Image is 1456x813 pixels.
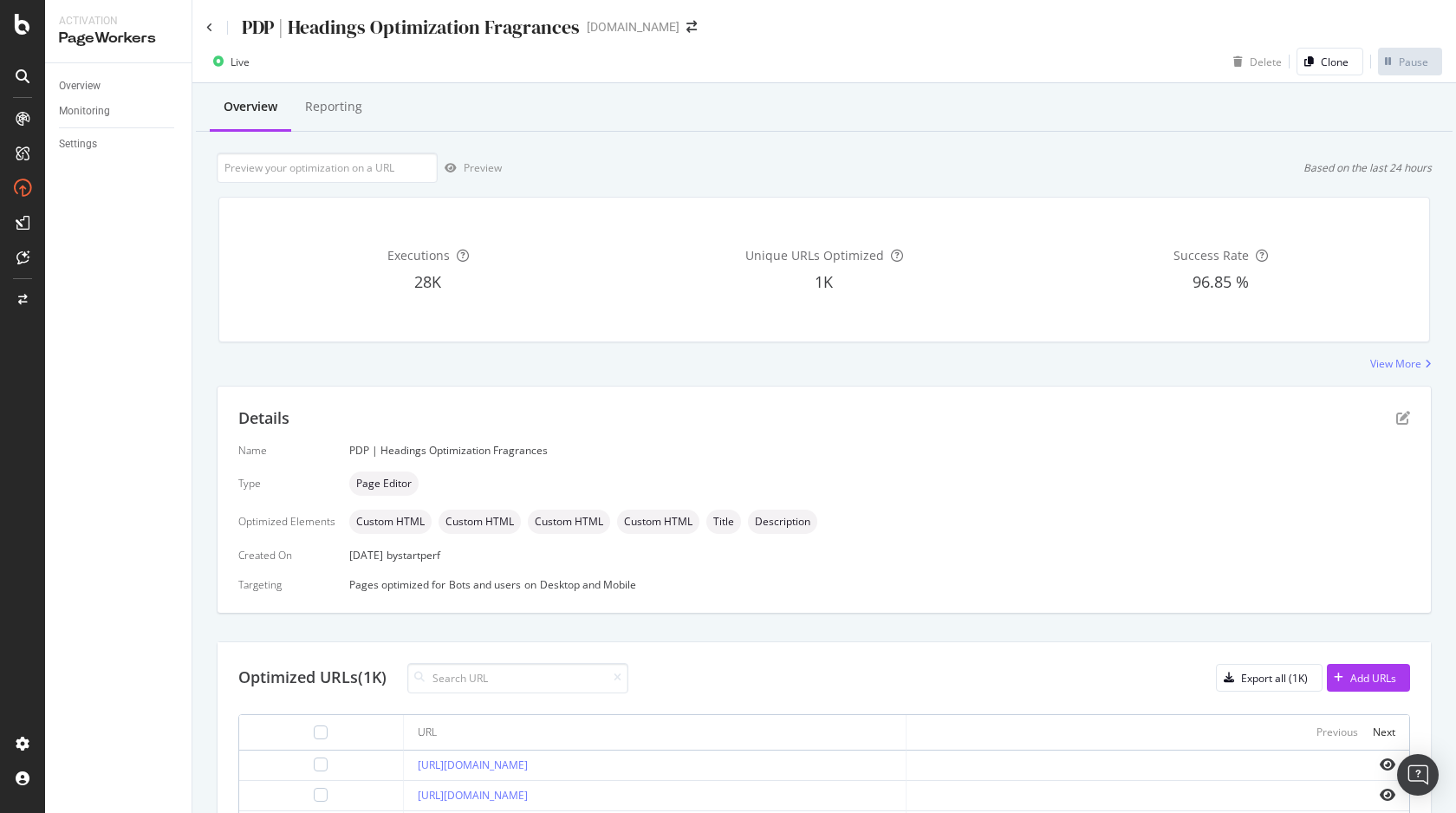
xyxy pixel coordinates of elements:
div: Based on the last 24 hours [1303,160,1432,175]
div: Overview [224,98,277,115]
div: arrow-right-arrow-left [686,21,697,33]
div: Pages optimized for on [349,577,1410,592]
a: Click to go back [206,23,213,33]
a: Monitoring [59,102,179,120]
div: neutral label [439,510,521,534]
div: Pause [1399,55,1428,69]
span: Description [755,517,810,527]
div: Open Intercom Messenger [1397,754,1439,796]
div: Previous [1316,725,1358,739]
button: Previous [1316,722,1358,743]
i: eye [1380,758,1395,771]
span: Custom HTML [535,517,603,527]
span: 28K [414,271,441,292]
div: by startperf [387,548,440,563]
span: Custom HTML [445,517,514,527]
div: Desktop and Mobile [540,577,636,592]
span: Page Editor [356,478,412,489]
span: 1K [815,271,833,292]
div: [DOMAIN_NAME] [587,18,679,36]
div: Bots and users [449,577,521,592]
div: Clone [1321,55,1349,69]
div: neutral label [349,472,419,496]
a: View More [1370,356,1432,371]
span: Success Rate [1173,247,1249,263]
div: pen-to-square [1396,411,1410,425]
input: Preview your optimization on a URL [217,153,438,183]
div: Targeting [238,577,335,592]
div: Delete [1250,55,1282,69]
button: Clone [1297,48,1363,75]
a: [URL][DOMAIN_NAME] [418,788,528,803]
span: Executions [387,247,450,263]
div: [DATE] [349,548,1410,563]
div: Reporting [305,98,362,115]
input: Search URL [407,663,628,693]
div: PDP | Headings Optimization Fragrances [349,443,1410,458]
div: neutral label [748,510,817,534]
span: Custom HTML [624,517,692,527]
button: Add URLs [1327,664,1410,692]
div: Optimized Elements [238,514,335,529]
div: neutral label [617,510,699,534]
button: Export all (1K) [1216,664,1323,692]
div: Preview [464,160,502,175]
div: Details [238,407,289,430]
div: Type [238,476,335,491]
div: URL [418,725,437,740]
a: [URL][DOMAIN_NAME] [418,758,528,772]
div: Next [1373,725,1395,739]
div: Optimized URLs (1K) [238,667,387,689]
a: Overview [59,77,179,95]
button: Delete [1226,48,1282,75]
div: Add URLs [1350,671,1396,686]
div: neutral label [349,510,432,534]
div: Overview [59,77,101,95]
a: Settings [59,135,179,153]
span: Title [713,517,734,527]
div: neutral label [528,510,610,534]
div: Name [238,443,335,458]
button: Preview [438,154,502,182]
div: Created On [238,548,335,563]
i: eye [1380,788,1395,802]
span: Custom HTML [356,517,425,527]
span: Unique URLs Optimized [745,247,884,263]
div: View More [1370,356,1421,371]
div: PDP | Headings Optimization Fragrances [242,14,580,41]
div: Monitoring [59,102,110,120]
button: Pause [1378,48,1442,75]
div: Live [231,55,250,69]
div: Activation [59,14,178,29]
div: PageWorkers [59,29,178,49]
div: Settings [59,135,97,153]
button: Next [1373,722,1395,743]
div: Export all (1K) [1241,671,1308,686]
div: neutral label [706,510,741,534]
span: 96.85 % [1193,271,1249,292]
